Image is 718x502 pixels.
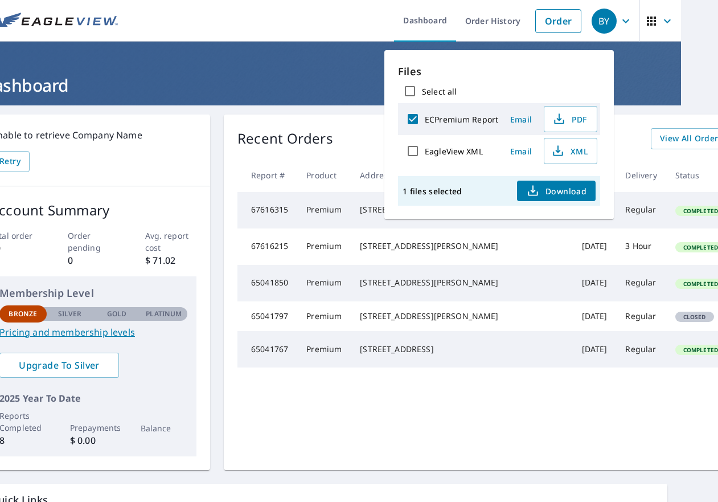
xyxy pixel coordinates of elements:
[425,114,498,125] label: ECPremium Report
[360,204,563,215] div: [STREET_ADDRESS][PERSON_NAME][PERSON_NAME]
[351,158,572,192] th: Address
[146,309,182,319] p: Platinum
[616,331,666,368] td: Regular
[237,228,297,265] td: 67616215
[616,192,666,228] td: Regular
[507,114,535,125] span: Email
[9,359,110,372] span: Upgrade To Silver
[68,230,120,254] p: Order pending
[573,228,617,265] td: [DATE]
[503,111,539,128] button: Email
[297,228,351,265] td: Premium
[360,277,563,288] div: [STREET_ADDRESS][PERSON_NAME]
[551,144,588,158] span: XML
[535,9,581,33] a: Order
[616,228,666,265] td: 3 Hour
[507,146,535,157] span: Email
[70,422,117,434] p: Prepayments
[145,230,197,254] p: Avg. report cost
[145,254,197,267] p: $ 71.02
[297,331,351,368] td: Premium
[9,309,37,319] p: Bronze
[141,422,188,434] p: Balance
[297,192,351,228] td: Premium
[616,301,666,331] td: Regular
[360,311,563,322] div: [STREET_ADDRESS][PERSON_NAME]
[237,128,333,149] p: Recent Orders
[503,142,539,160] button: Email
[573,265,617,301] td: [DATE]
[297,265,351,301] td: Premium
[398,64,600,79] p: Files
[237,192,297,228] td: 67616315
[676,313,713,321] span: Closed
[58,309,82,319] p: Silver
[70,434,117,447] p: $ 0.00
[403,186,462,197] p: 1 files selected
[360,344,563,355] div: [STREET_ADDRESS]
[237,331,297,368] td: 65041767
[107,309,126,319] p: Gold
[544,106,597,132] button: PDF
[616,158,666,192] th: Delivery
[573,301,617,331] td: [DATE]
[68,254,120,267] p: 0
[297,158,351,192] th: Product
[526,184,586,198] span: Download
[551,112,588,126] span: PDF
[573,331,617,368] td: [DATE]
[360,240,563,252] div: [STREET_ADDRESS][PERSON_NAME]
[517,181,596,201] button: Download
[592,9,617,34] div: BY
[237,158,297,192] th: Report #
[425,146,483,157] label: EagleView XML
[544,138,597,164] button: XML
[297,301,351,331] td: Premium
[237,301,297,331] td: 65041797
[237,265,297,301] td: 65041850
[616,265,666,301] td: Regular
[422,86,457,97] label: Select all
